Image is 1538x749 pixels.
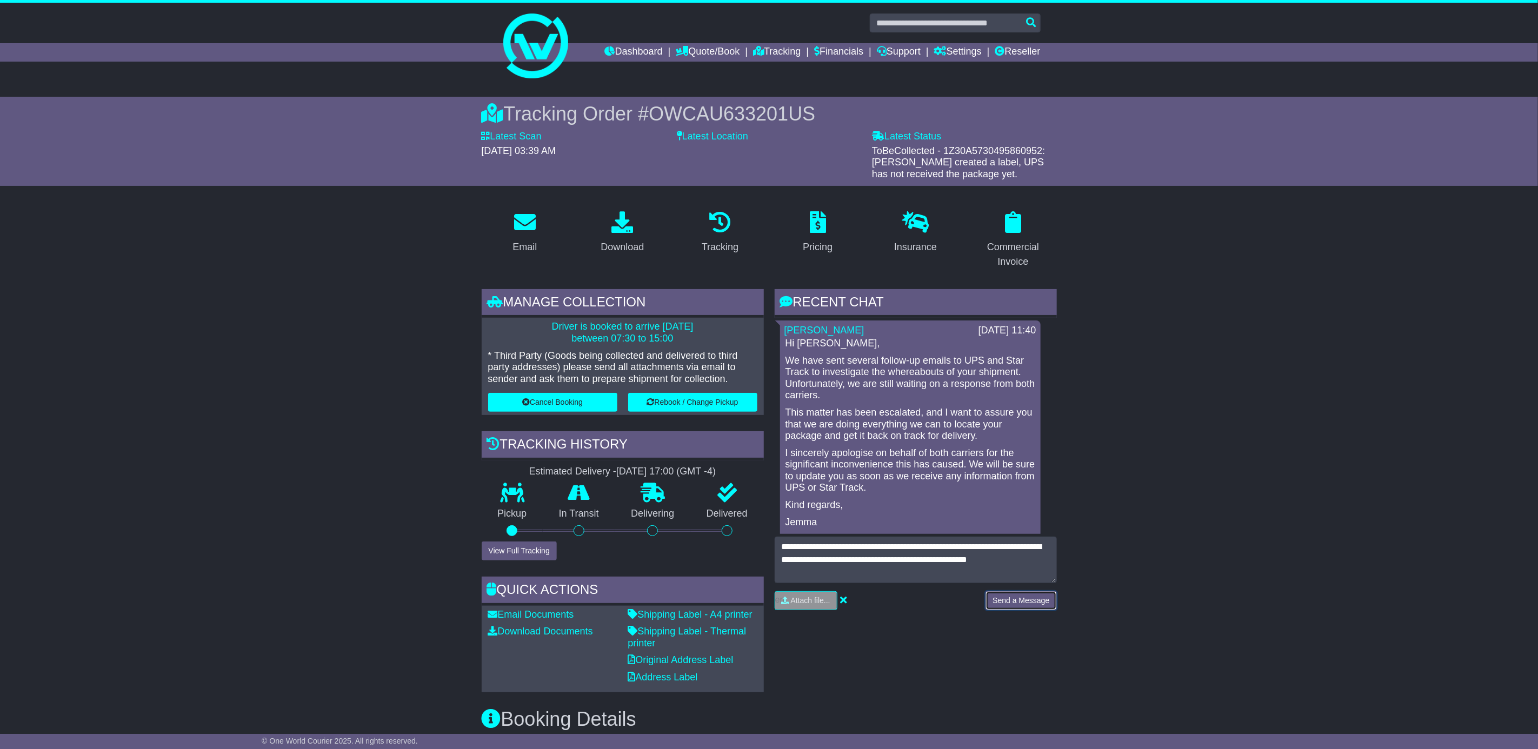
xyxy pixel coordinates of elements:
button: Rebook / Change Pickup [628,393,757,412]
a: Address Label [628,672,698,683]
span: ToBeCollected - 1Z30A5730495860952: [PERSON_NAME] created a label, UPS has not received the packa... [872,145,1045,179]
a: Commercial Invoice [970,208,1057,273]
div: [DATE] 11:40 [978,325,1036,337]
a: Email [505,208,544,258]
a: Dashboard [605,43,663,62]
button: View Full Tracking [482,541,557,560]
p: This matter has been escalated, and I want to assure you that we are doing everything we can to l... [785,407,1035,442]
div: Pricing [803,240,833,255]
p: Hi [PERSON_NAME], [785,338,1035,350]
p: Driver is booked to arrive [DATE] between 07:30 to 15:00 [488,321,757,344]
div: Email [512,240,537,255]
p: I sincerely apologise on behalf of both carriers for the significant inconvenience this has cause... [785,447,1035,494]
button: Cancel Booking [488,393,617,412]
a: Tracking [695,208,745,258]
p: Delivered [690,508,764,520]
label: Latest Scan [482,131,542,143]
a: Original Address Label [628,654,734,665]
div: Commercial Invoice [977,240,1050,269]
a: Support [877,43,921,62]
p: * Third Party (Goods being collected and delivered to third party addresses) please send all atta... [488,350,757,385]
a: Pricing [796,208,840,258]
div: Insurance [894,240,937,255]
a: Quote/Book [676,43,740,62]
a: Insurance [887,208,944,258]
p: Jemma [785,517,1035,529]
a: Reseller [995,43,1040,62]
div: Quick Actions [482,577,764,606]
a: [PERSON_NAME] [784,325,864,336]
div: [DATE] 17:00 (GMT -4) [616,466,716,478]
div: Tracking history [482,431,764,460]
a: Financials [814,43,863,62]
h3: Booking Details [482,708,1057,730]
p: Pickup [482,508,543,520]
a: Download Documents [488,626,593,637]
p: We have sent several follow-up emails to UPS and Star Track to investigate the whereabouts of you... [785,355,1035,402]
a: Shipping Label - A4 printer [628,609,753,620]
span: OWCAU633201US [649,103,815,125]
a: Email Documents [488,609,574,620]
a: Download [594,208,651,258]
a: Shipping Label - Thermal printer [628,626,747,648]
label: Latest Status [872,131,941,143]
a: Tracking [753,43,801,62]
div: Manage collection [482,289,764,318]
button: Send a Message [986,591,1056,610]
div: RECENT CHAT [775,289,1057,318]
div: Estimated Delivery - [482,466,764,478]
div: Tracking Order # [482,102,1057,125]
a: Settings [934,43,982,62]
span: [DATE] 03:39 AM [482,145,556,156]
div: Download [601,240,644,255]
p: Delivering [615,508,691,520]
label: Latest Location [677,131,748,143]
p: Kind regards, [785,499,1035,511]
p: In Transit [543,508,615,520]
div: Tracking [702,240,738,255]
span: © One World Courier 2025. All rights reserved. [262,737,418,745]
